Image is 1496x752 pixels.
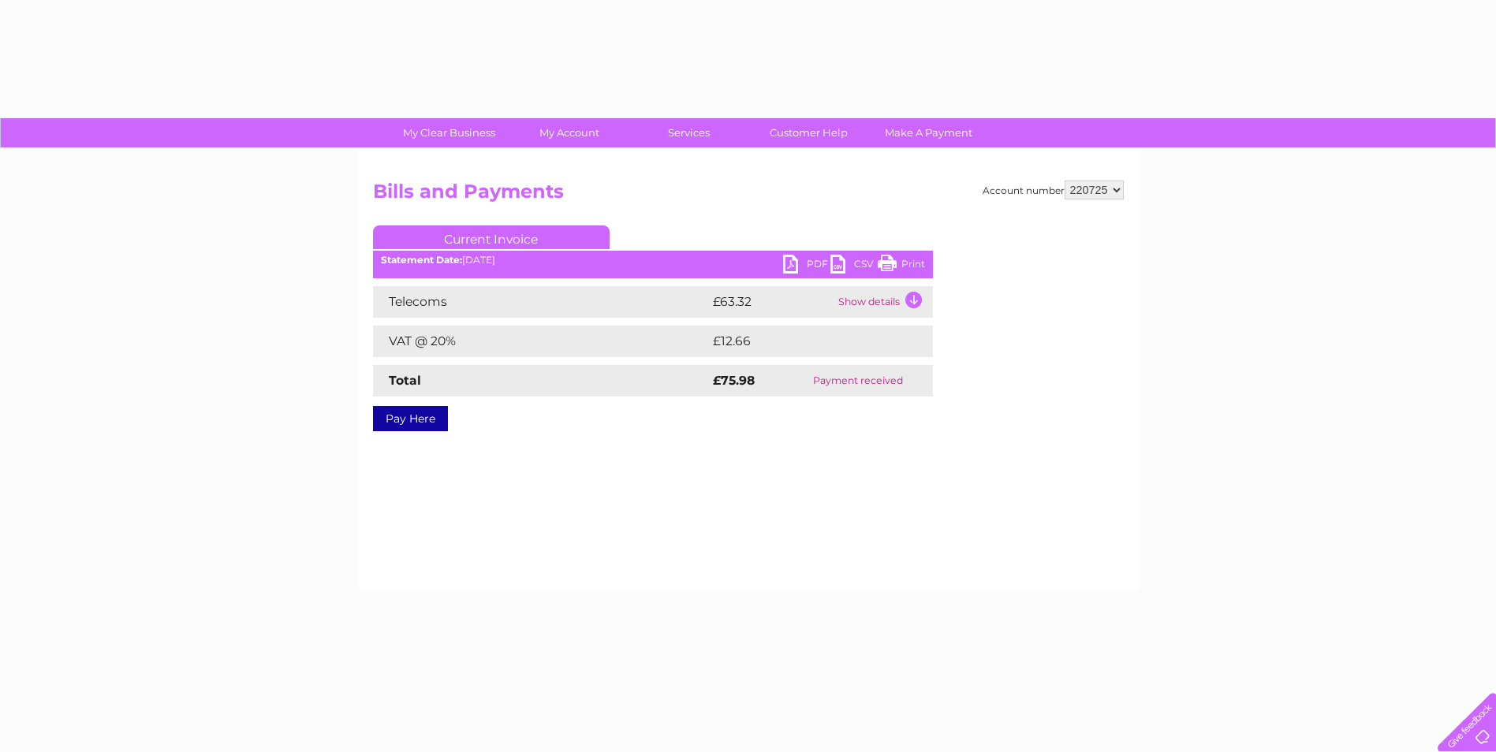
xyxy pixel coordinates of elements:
div: [DATE] [373,255,933,266]
td: Payment received [784,365,932,396]
h2: Bills and Payments [373,181,1124,210]
a: CSV [830,255,878,277]
td: £12.66 [709,326,900,357]
td: VAT @ 20% [373,326,709,357]
a: Pay Here [373,406,448,431]
a: My Account [504,118,634,147]
strong: Total [389,373,421,388]
a: My Clear Business [384,118,514,147]
strong: £75.98 [713,373,755,388]
a: PDF [783,255,830,277]
a: Make A Payment [864,118,994,147]
td: £63.32 [709,286,834,318]
div: Account number [983,181,1124,199]
b: Statement Date: [381,254,462,266]
a: Print [878,255,925,277]
td: Show details [834,286,933,318]
a: Current Invoice [373,225,610,249]
a: Customer Help [744,118,874,147]
a: Services [624,118,754,147]
td: Telecoms [373,286,709,318]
